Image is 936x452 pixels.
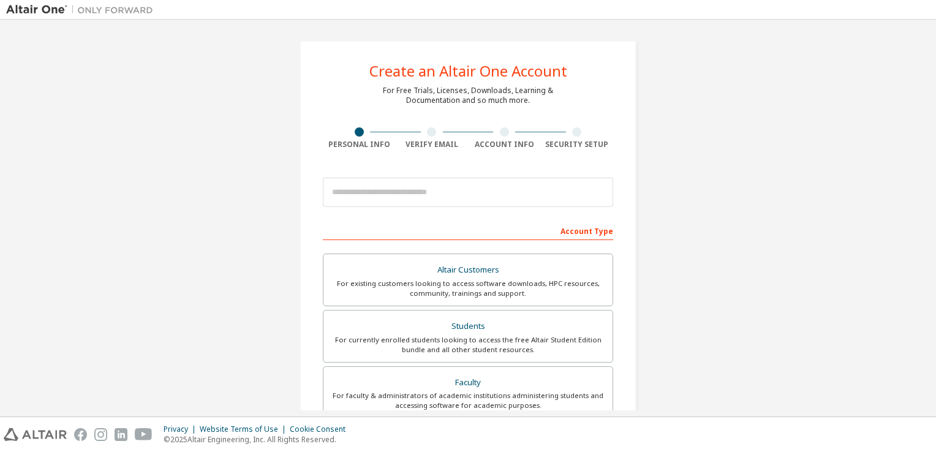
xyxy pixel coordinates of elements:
[331,391,605,410] div: For faculty & administrators of academic institutions administering students and accessing softwa...
[383,86,553,105] div: For Free Trials, Licenses, Downloads, Learning & Documentation and so much more.
[323,220,613,240] div: Account Type
[468,140,541,149] div: Account Info
[135,428,153,441] img: youtube.svg
[331,262,605,279] div: Altair Customers
[396,140,469,149] div: Verify Email
[115,428,127,441] img: linkedin.svg
[331,279,605,298] div: For existing customers looking to access software downloads, HPC resources, community, trainings ...
[200,424,290,434] div: Website Terms of Use
[369,64,567,78] div: Create an Altair One Account
[331,318,605,335] div: Students
[331,335,605,355] div: For currently enrolled students looking to access the free Altair Student Edition bundle and all ...
[4,428,67,441] img: altair_logo.svg
[290,424,353,434] div: Cookie Consent
[74,428,87,441] img: facebook.svg
[323,140,396,149] div: Personal Info
[164,424,200,434] div: Privacy
[94,428,107,441] img: instagram.svg
[164,434,353,445] p: © 2025 Altair Engineering, Inc. All Rights Reserved.
[541,140,614,149] div: Security Setup
[331,374,605,391] div: Faculty
[6,4,159,16] img: Altair One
